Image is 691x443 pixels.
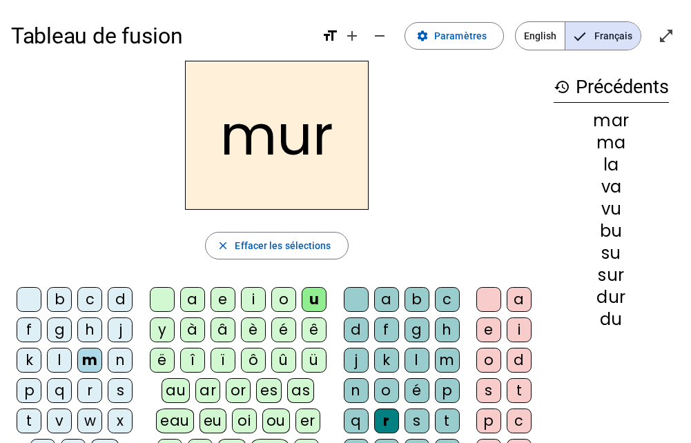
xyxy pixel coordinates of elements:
div: oi [232,408,257,433]
div: k [17,348,41,373]
div: é [405,378,429,403]
div: o [271,287,296,312]
div: ma [554,135,669,151]
div: i [241,287,266,312]
div: du [554,311,669,328]
div: ë [150,348,175,373]
div: h [77,317,102,342]
div: j [108,317,133,342]
div: p [435,378,460,403]
div: c [507,408,532,433]
div: l [405,348,429,373]
h3: Précédents [554,72,669,103]
div: î [180,348,205,373]
button: Effacer les sélections [205,232,348,259]
span: Paramètres [434,28,487,44]
mat-icon: settings [416,30,429,42]
div: o [476,348,501,373]
mat-icon: remove [371,28,388,44]
div: r [374,408,399,433]
div: q [47,378,72,403]
div: t [507,378,532,403]
div: as [287,378,314,403]
div: â [211,317,235,342]
div: o [374,378,399,403]
div: s [405,408,429,433]
div: vu [554,201,669,217]
button: Augmenter la taille de la police [338,22,366,50]
div: x [108,408,133,433]
button: Entrer en plein écran [652,22,680,50]
mat-icon: open_in_full [658,28,674,44]
div: va [554,179,669,195]
mat-icon: close [217,239,229,252]
div: c [77,287,102,312]
div: n [108,348,133,373]
div: i [507,317,532,342]
div: t [435,408,460,433]
div: ü [302,348,327,373]
div: m [435,348,460,373]
button: Paramètres [405,22,504,50]
mat-button-toggle-group: Language selection [515,21,641,50]
div: ê [302,317,327,342]
mat-icon: format_size [322,28,338,44]
div: é [271,317,296,342]
div: û [271,348,296,373]
div: è [241,317,266,342]
div: b [47,287,72,312]
div: eau [156,408,194,433]
h2: mur [185,61,369,210]
div: dur [554,289,669,306]
div: b [405,287,429,312]
div: p [17,378,41,403]
div: ô [241,348,266,373]
div: w [77,408,102,433]
span: Effacer les sélections [235,237,331,254]
div: e [476,317,501,342]
div: eu [199,408,226,433]
div: bu [554,223,669,239]
div: c [435,287,460,312]
div: r [77,378,102,403]
span: English [516,22,565,50]
div: y [150,317,175,342]
div: ar [195,378,220,403]
div: g [47,317,72,342]
div: su [554,245,669,262]
div: a [374,287,399,312]
div: g [405,317,429,342]
div: m [77,348,102,373]
div: es [256,378,282,403]
h1: Tableau de fusion [11,14,311,58]
div: j [344,348,369,373]
div: er [295,408,320,433]
span: Français [565,22,641,50]
div: h [435,317,460,342]
div: mar [554,112,669,129]
div: ou [262,408,290,433]
div: t [17,408,41,433]
div: p [476,408,501,433]
div: n [344,378,369,403]
div: a [180,287,205,312]
button: Diminuer la taille de la police [366,22,393,50]
div: s [476,378,501,403]
div: a [507,287,532,312]
div: s [108,378,133,403]
div: sur [554,267,669,284]
div: d [344,317,369,342]
div: l [47,348,72,373]
mat-icon: add [344,28,360,44]
div: v [47,408,72,433]
div: q [344,408,369,433]
div: à [180,317,205,342]
div: la [554,157,669,173]
div: d [108,287,133,312]
div: au [162,378,190,403]
div: k [374,348,399,373]
div: u [302,287,327,312]
div: or [226,378,251,403]
div: f [17,317,41,342]
div: ï [211,348,235,373]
